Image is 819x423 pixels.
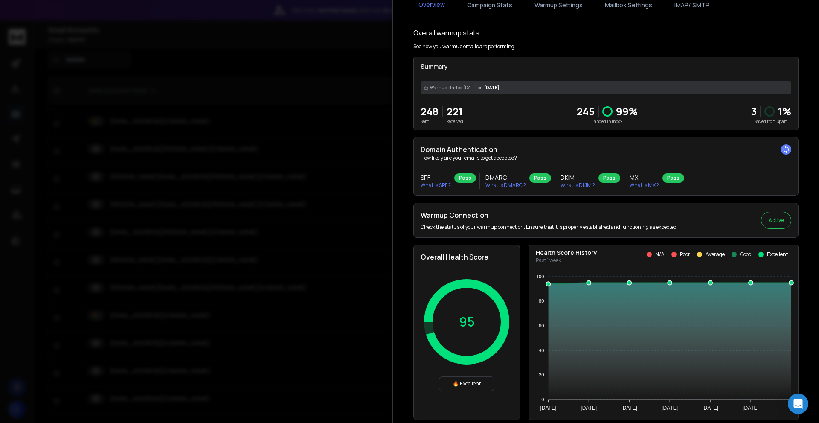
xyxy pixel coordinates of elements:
p: Sent [421,118,439,125]
p: Poor [680,251,690,258]
tspan: [DATE] [662,405,678,411]
h3: SPF [421,173,451,182]
h1: Overall warmup stats [413,28,479,38]
strong: 3 [751,104,757,118]
tspan: 20 [539,372,544,377]
div: Pass [598,173,620,183]
p: Check the status of your warmup connection. Ensure that it is properly established and functionin... [421,224,678,230]
span: Warmup started [DATE] on [430,85,482,91]
p: 221 [446,105,463,118]
h2: Overall Health Score [421,252,513,262]
h2: Domain Authentication [421,144,791,155]
div: Pass [662,173,684,183]
h3: DMARC [485,173,526,182]
tspan: [DATE] [621,405,637,411]
div: 🔥 Excellent [439,376,494,391]
p: Past 1 week [536,257,597,264]
button: Active [761,212,791,229]
p: What is DMARC ? [485,182,526,189]
p: 95 [459,314,475,330]
tspan: [DATE] [743,405,759,411]
tspan: 80 [539,298,544,303]
p: How likely are your emails to get accepted? [421,155,791,161]
p: What is DKIM ? [561,182,595,189]
p: What is SPF ? [421,182,451,189]
p: 1 % [778,105,791,118]
p: Average [706,251,725,258]
p: N/A [655,251,665,258]
p: 248 [421,105,439,118]
p: 99 % [616,105,638,118]
p: Landed in Inbox [577,118,638,125]
tspan: 60 [539,323,544,328]
div: Pass [454,173,476,183]
h3: DKIM [561,173,595,182]
p: 245 [577,105,595,118]
p: Summary [421,62,791,71]
p: Saved from Spam [751,118,791,125]
div: [DATE] [421,81,791,94]
tspan: [DATE] [581,405,597,411]
p: What is MX ? [630,182,659,189]
tspan: [DATE] [702,405,718,411]
p: Health Score History [536,248,597,257]
tspan: 0 [541,397,544,402]
p: Received [446,118,463,125]
h3: MX [630,173,659,182]
tspan: 100 [536,274,544,279]
tspan: 40 [539,348,544,353]
p: See how you warmup emails are performing [413,43,514,50]
tspan: [DATE] [540,405,556,411]
p: Good [740,251,752,258]
div: Pass [529,173,551,183]
div: Open Intercom Messenger [788,394,808,414]
p: Excellent [767,251,788,258]
h2: Warmup Connection [421,210,678,220]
